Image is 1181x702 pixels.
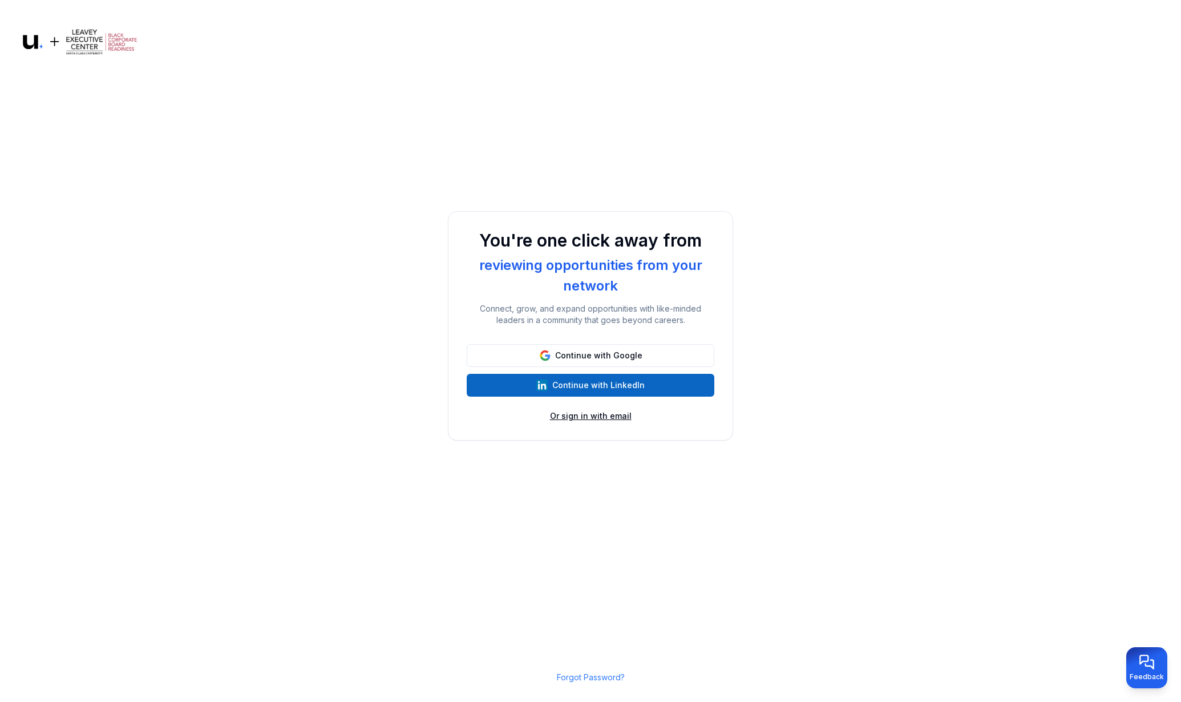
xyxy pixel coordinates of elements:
button: Provide feedback [1126,647,1167,688]
p: Connect, grow, and expand opportunities with like-minded leaders in a community that goes beyond ... [467,303,714,326]
button: Continue with LinkedIn [467,374,714,397]
div: reviewing opportunities from your network [467,255,714,296]
a: Forgot Password? [557,672,625,682]
span: Feedback [1130,672,1164,681]
button: Or sign in with email [550,410,632,422]
h1: You're one click away from [467,230,714,251]
img: Logo [23,27,137,57]
button: Continue with Google [467,344,714,367]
